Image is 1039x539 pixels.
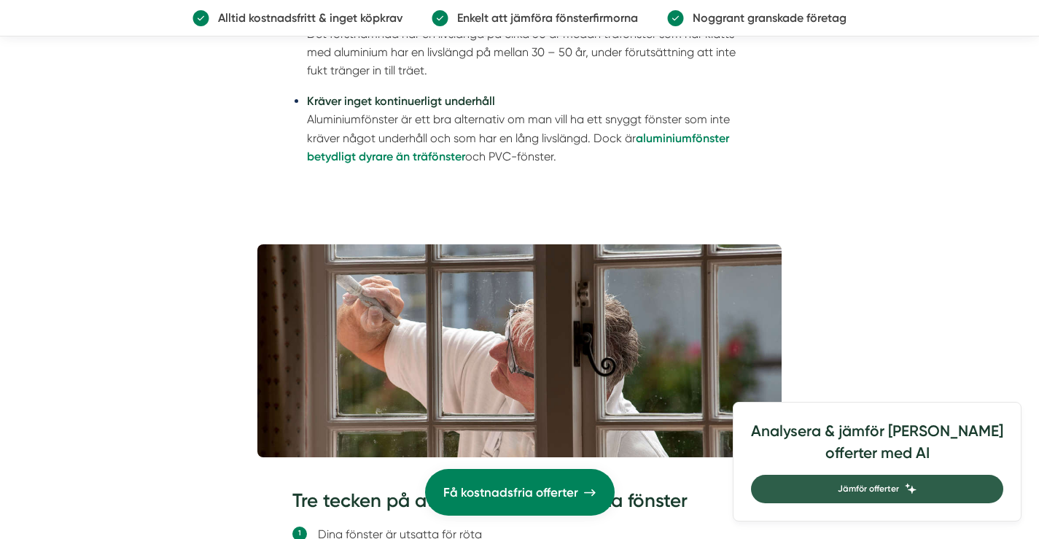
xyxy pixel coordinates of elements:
[684,9,847,27] p: Noggrant granskade företag
[838,482,899,496] span: Jämför offerter
[443,483,578,503] span: Få kostnadsfria offerter
[751,475,1003,503] a: Jämför offerter
[448,9,638,27] p: Enkelt att jämföra fönsterfirmorna
[209,9,402,27] p: Alltid kostnadsfritt & inget köpkrav
[307,92,747,166] li: Aluminiumfönster är ett bra alternativ om man vill ha ett snyggt fönster som inte kräver något un...
[425,469,615,516] a: Få kostnadsfria offerter
[751,420,1003,475] h4: Analysera & jämför [PERSON_NAME] offerter med AI
[257,244,782,457] img: Kontrollera livslängd
[307,131,729,163] a: aluminiumfönster betydligt dyrare än träfönster
[292,488,747,521] h3: Tre tecken på att det är dags att byta fönster
[307,94,495,108] strong: Kräver inget kontinuerligt underhåll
